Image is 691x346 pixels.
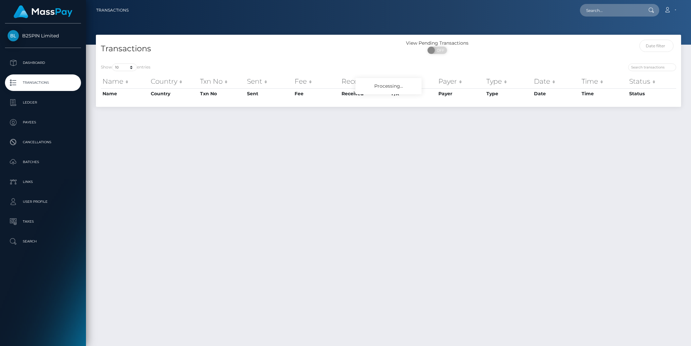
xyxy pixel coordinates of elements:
th: Date [532,75,580,88]
input: Search... [580,4,642,17]
th: Date [532,88,580,99]
th: Fee [293,88,340,99]
img: MassPay Logo [14,5,72,18]
th: Received [340,88,390,99]
th: Status [628,75,676,88]
span: B2SPIN Limited [5,33,81,39]
div: Processing... [355,78,422,94]
p: Dashboard [8,58,78,68]
a: Dashboard [5,55,81,71]
label: Show entries [101,64,150,71]
input: Search transactions [628,64,676,71]
th: Sent [245,75,293,88]
h4: Transactions [101,43,384,55]
th: Status [628,88,676,99]
img: B2SPIN Limited [8,30,19,41]
p: Taxes [8,217,78,227]
th: F/X [390,75,436,88]
th: Received [340,75,390,88]
th: Time [580,75,628,88]
a: Transactions [96,3,129,17]
p: Payees [8,117,78,127]
a: Links [5,174,81,190]
div: View Pending Transactions [388,40,486,47]
a: Taxes [5,213,81,230]
a: User Profile [5,194,81,210]
a: Search [5,233,81,250]
p: User Profile [8,197,78,207]
th: Payer [437,75,485,88]
th: Country [149,75,198,88]
a: Payees [5,114,81,131]
select: Showentries [112,64,137,71]
th: Payer [437,88,485,99]
a: Batches [5,154,81,170]
p: Links [8,177,78,187]
p: Batches [8,157,78,167]
th: Country [149,88,198,99]
p: Ledger [8,98,78,108]
th: Txn No [198,75,245,88]
th: Txn No [198,88,245,99]
a: Cancellations [5,134,81,151]
p: Search [8,237,78,246]
p: Cancellations [8,137,78,147]
a: Transactions [5,74,81,91]
span: OFF [431,47,448,54]
th: Name [101,75,149,88]
th: Time [580,88,628,99]
th: Type [485,88,532,99]
a: Ledger [5,94,81,111]
p: Transactions [8,78,78,88]
th: Fee [293,75,340,88]
th: Name [101,88,149,99]
th: Type [485,75,532,88]
input: Date filter [639,40,673,52]
th: Sent [245,88,293,99]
